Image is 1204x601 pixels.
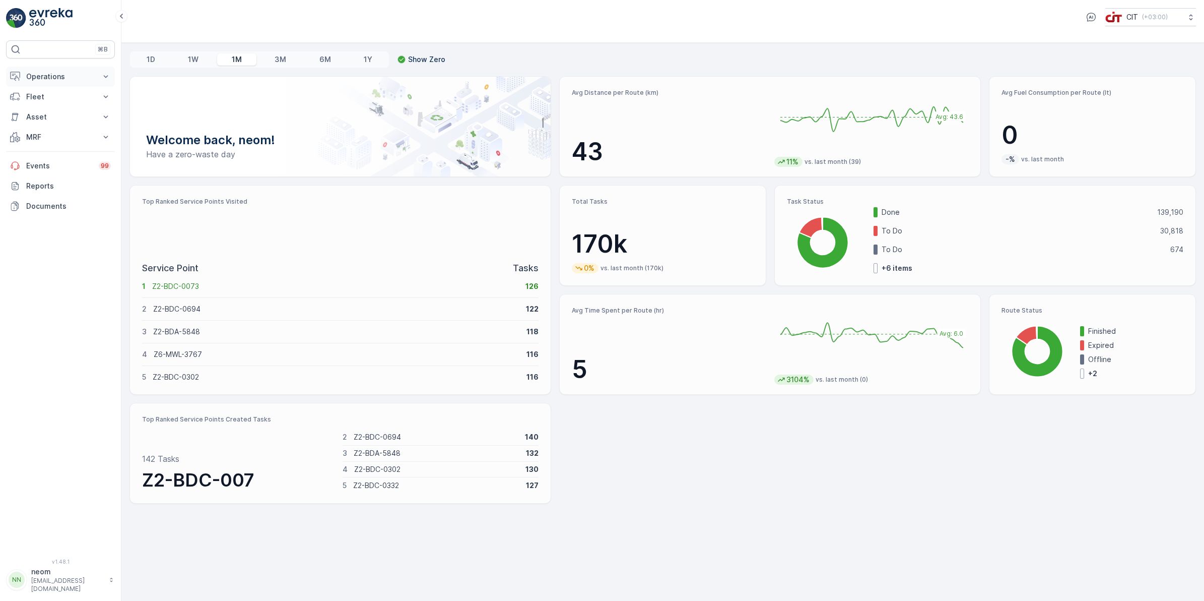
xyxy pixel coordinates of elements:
[142,415,539,424] p: Top Ranked Service Points Created Tasks
[1170,245,1183,255] p: 674
[142,304,147,314] p: 2
[26,92,95,102] p: Fleet
[26,161,93,171] p: Events
[1001,120,1183,150] p: 0
[319,54,331,65] p: 6M
[787,198,1183,206] p: Task Status
[152,281,519,291] p: Z2-BDC-0073
[26,181,111,191] p: Reports
[153,304,519,314] p: Z2-BDC-0694
[785,157,799,167] p: 11%
[26,201,111,211] p: Documents
[343,448,347,458] p: 3
[572,89,766,97] p: Avg Distance per Route (km)
[6,559,115,565] span: v 1.48.1
[785,375,811,385] p: 3104%
[526,480,539,491] p: 127
[6,156,115,176] a: Events99
[142,453,179,465] p: 142 Tasks
[142,349,147,359] p: 4
[275,54,286,65] p: 3M
[142,469,254,491] span: Z2-BDC-007
[6,87,115,107] button: Fleet
[31,567,104,577] p: neom
[142,281,146,291] p: 1
[142,261,198,275] p: Service Point
[6,176,115,196] a: Reports
[1126,12,1138,22] p: CIT
[583,263,595,273] p: 0%
[1088,369,1097,379] p: + 2
[354,432,519,442] p: Z2-BDC-0694
[572,137,766,167] p: 43
[513,261,539,275] p: Tasks
[1001,307,1183,315] p: Route Status
[6,8,26,28] img: logo
[1142,13,1168,21] p: ( +03:00 )
[26,132,95,142] p: MRF
[572,307,766,315] p: Avg Time Spent per Route (hr)
[526,304,539,314] p: 122
[146,132,534,148] p: Welcome back, neom!
[343,432,347,442] p: 2
[526,349,539,359] p: 116
[526,327,539,337] p: 118
[343,464,348,474] p: 4
[31,577,104,593] p: [EMAIL_ADDRESS][DOMAIN_NAME]
[153,372,520,382] p: Z2-BDC-0302
[6,107,115,127] button: Asset
[525,464,539,474] p: 130
[1105,12,1122,23] img: cit-logo_pOk6rL0.png
[526,372,539,382] p: 116
[816,376,868,384] p: vs. last month (0)
[6,196,115,216] a: Documents
[1160,226,1183,236] p: 30,818
[29,8,73,28] img: logo_light-DOdMpM7g.png
[153,327,520,337] p: Z2-BDA-5848
[1005,154,1016,164] p: -%
[525,281,539,291] p: 126
[6,567,115,593] button: NNneom[EMAIL_ADDRESS][DOMAIN_NAME]
[354,448,520,458] p: Z2-BDA-5848
[1088,340,1183,350] p: Expired
[525,432,539,442] p: 140
[26,72,95,82] p: Operations
[1021,155,1064,163] p: vs. last month
[572,354,766,385] p: 5
[526,448,539,458] p: 132
[364,54,372,65] p: 1Y
[882,226,1154,236] p: To Do
[343,480,347,491] p: 5
[232,54,242,65] p: 1M
[805,158,861,166] p: vs. last month (39)
[408,54,445,65] p: Show Zero
[147,54,155,65] p: 1D
[154,349,520,359] p: Z6-MWL-3767
[142,372,146,382] p: 5
[572,198,754,206] p: Total Tasks
[354,464,519,474] p: Z2-BDC-0302
[101,162,109,170] p: 99
[142,327,147,337] p: 3
[600,264,663,272] p: vs. last month (170k)
[1088,326,1183,336] p: Finished
[1157,207,1183,217] p: 139,190
[142,198,539,206] p: Top Ranked Service Points Visited
[6,67,115,87] button: Operations
[353,480,520,491] p: Z2-BDC-0332
[572,229,754,259] p: 170k
[26,112,95,122] p: Asset
[1088,354,1183,365] p: Offline
[6,127,115,147] button: MRF
[1105,8,1196,26] button: CIT(+03:00)
[882,263,912,273] p: + 6 items
[882,207,1151,217] p: Done
[98,45,108,53] p: ⌘B
[1001,89,1183,97] p: Avg Fuel Consumption per Route (lt)
[188,54,198,65] p: 1W
[146,148,534,160] p: Have a zero-waste day
[882,245,1164,255] p: To Do
[9,572,25,588] div: NN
